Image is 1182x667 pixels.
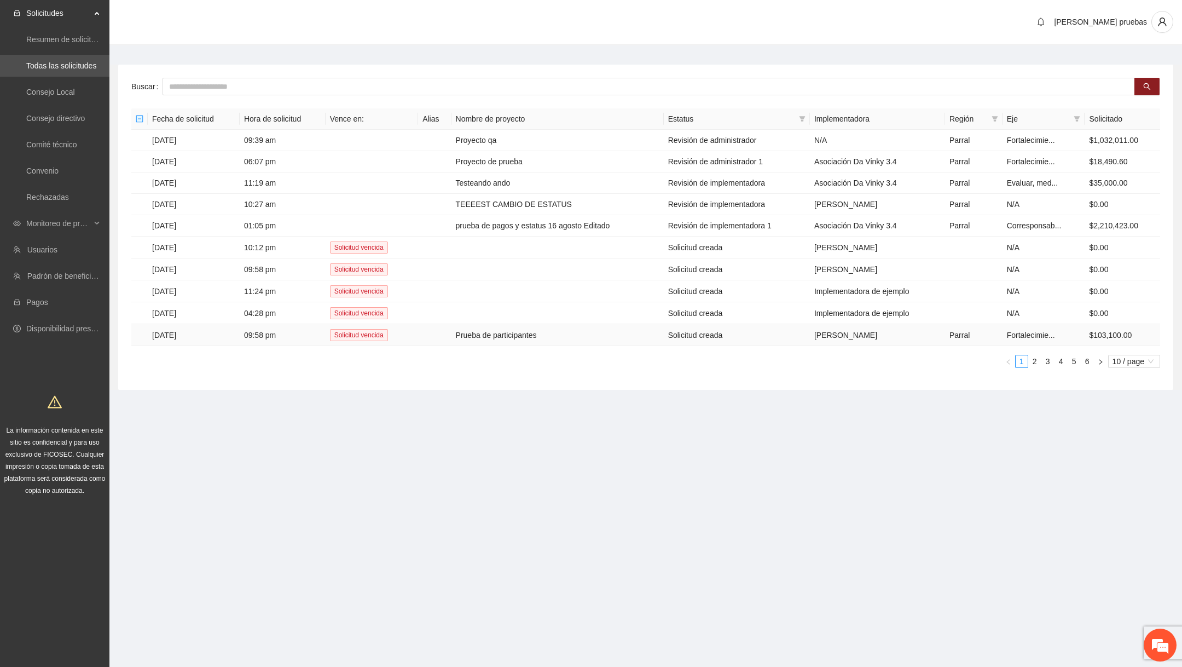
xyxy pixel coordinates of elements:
th: Solicitado [1085,108,1160,130]
td: Solicitud creada [664,258,810,280]
td: $0.00 [1085,280,1160,302]
td: Revisión de administrador [664,130,810,151]
span: bell [1033,18,1049,26]
th: Implementadora [810,108,945,130]
span: [PERSON_NAME] pruebas [1054,18,1147,26]
a: Consejo Local [26,88,75,96]
li: 4 [1054,355,1068,368]
button: search [1134,78,1160,95]
span: user [1152,17,1173,27]
td: Testeando ando [451,173,664,194]
td: $2,210,423.00 [1085,215,1160,237]
td: $0.00 [1085,237,1160,258]
td: $0.00 [1085,258,1160,280]
li: 3 [1041,355,1054,368]
td: 06:07 pm [240,151,326,173]
button: bell [1032,13,1050,31]
td: $103,100.00 [1085,324,1160,346]
td: Proyecto de prueba [451,151,664,173]
td: Solicitud creada [664,280,810,302]
td: Revisión de implementadora [664,194,810,215]
span: Estatus [668,113,795,125]
td: 09:39 am [240,130,326,151]
td: Solicitud creada [664,237,810,258]
td: prueba de pagos y estatus 16 agosto Editado [451,215,664,237]
td: N/A [810,130,945,151]
td: [PERSON_NAME] [810,194,945,215]
div: Minimizar ventana de chat en vivo [179,5,206,32]
td: [DATE] [148,280,240,302]
span: right [1097,359,1104,365]
a: Resumen de solicitudes por aprobar [26,35,149,44]
span: Solicitud vencida [330,329,388,341]
button: right [1094,355,1107,368]
th: Alias [418,108,451,130]
a: 4 [1055,355,1067,367]
td: 09:58 pm [240,324,326,346]
span: Evaluar, med... [1007,179,1058,187]
td: TEEEEST CAMBIO DE ESTATUS [451,194,664,215]
span: Solicitud vencida [330,285,388,297]
td: $0.00 [1085,302,1160,324]
td: 01:05 pm [240,215,326,237]
td: [PERSON_NAME] [810,237,945,258]
td: Parral [945,151,1003,173]
td: Parral [945,173,1003,194]
a: 1 [1016,355,1028,367]
td: Parral [945,130,1003,151]
td: [PERSON_NAME] [810,258,945,280]
a: Comité técnico [26,140,77,149]
span: Región [949,113,987,125]
td: N/A [1003,302,1085,324]
td: Revisión de implementadora [664,173,810,194]
td: $18,490.60 [1085,151,1160,173]
td: 11:24 pm [240,280,326,302]
a: Disponibilidad presupuestal [26,324,120,333]
span: filter [797,111,808,127]
label: Buscar [131,78,163,95]
td: [DATE] [148,302,240,324]
li: 5 [1068,355,1081,368]
li: 6 [1081,355,1094,368]
span: filter [1074,116,1080,122]
span: La información contenida en este sitio es confidencial y para uso exclusivo de FICOSEC. Cualquier... [4,427,106,495]
a: Todas las solicitudes [26,61,96,70]
td: Asociación Da Vinky 3.4 [810,151,945,173]
a: Usuarios [27,245,57,254]
a: 5 [1068,355,1080,367]
td: [DATE] [148,173,240,194]
div: Page Size [1108,355,1160,368]
td: [DATE] [148,237,240,258]
span: minus-square [136,115,143,123]
td: Asociación Da Vinky 3.4 [810,215,945,237]
span: inbox [13,9,21,17]
span: Solicitudes [26,2,91,24]
textarea: Escriba su mensaje y pulse “Intro” [5,299,208,337]
td: Solicitud creada [664,324,810,346]
span: Fortalecimie... [1007,331,1055,340]
td: 09:58 pm [240,258,326,280]
span: Monitoreo de proyectos [26,212,91,234]
td: Revisión de implementadora 1 [664,215,810,237]
span: Corresponsab... [1007,221,1062,230]
span: filter [799,116,806,122]
a: Consejo directivo [26,114,85,123]
td: [DATE] [148,324,240,346]
td: $1,032,011.00 [1085,130,1160,151]
span: filter [989,111,1000,127]
td: N/A [1003,280,1085,302]
span: search [1143,83,1151,91]
span: left [1005,359,1012,365]
td: N/A [1003,237,1085,258]
td: Implementadora de ejemplo [810,280,945,302]
span: Eje [1007,113,1070,125]
td: [DATE] [148,258,240,280]
li: 1 [1015,355,1028,368]
td: 11:19 am [240,173,326,194]
li: 2 [1028,355,1041,368]
td: Parral [945,324,1003,346]
td: Solicitud creada [664,302,810,324]
a: 6 [1081,355,1093,367]
td: 10:27 am [240,194,326,215]
td: 10:12 pm [240,237,326,258]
